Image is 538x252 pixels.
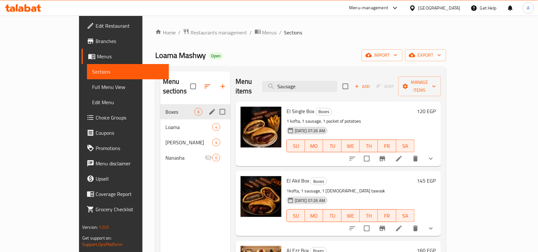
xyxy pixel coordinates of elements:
[292,198,328,204] span: [DATE] 07:26 AM
[165,139,212,146] span: [PERSON_NAME]
[408,151,423,166] button: delete
[427,155,435,162] svg: Show Choices
[96,37,164,45] span: Branches
[155,48,206,62] span: Loama Mashwy
[287,106,314,116] span: El Single Box
[316,108,332,116] div: Boxes
[284,29,302,36] span: Sections
[362,49,403,61] button: import
[423,221,439,236] button: show more
[381,211,394,220] span: FR
[352,82,373,91] span: Add item
[399,211,412,220] span: SA
[165,123,212,131] span: Loama
[287,187,415,195] p: 1kofta, 1 sausage, 1 [DEMOGRAPHIC_DATA] tawook
[209,53,223,59] span: Open
[417,107,436,116] h6: 120 EGP
[92,98,164,106] span: Edit Menu
[82,49,169,64] a: Menus
[398,76,441,96] button: Manage items
[165,108,194,116] span: Boxes
[360,152,374,165] span: Select to update
[87,79,169,95] a: Full Menu View
[396,209,415,222] button: SA
[399,141,412,151] span: SA
[308,141,321,151] span: MO
[344,211,357,220] span: WE
[308,211,321,220] span: MO
[378,209,396,222] button: FR
[375,151,390,166] button: Branch-specific-item
[326,211,339,220] span: TU
[339,80,352,93] span: Select section
[82,202,169,217] a: Grocery Checklist
[287,140,305,152] button: SU
[405,49,446,61] button: export
[241,176,281,217] img: El Akil Box
[82,240,123,248] a: Support.OpsPlatform
[362,211,375,220] span: TH
[96,129,164,137] span: Coupons
[165,154,205,162] div: Nanasha
[360,222,374,235] span: Select to update
[395,225,403,232] a: Edit menu item
[96,114,164,121] span: Choice Groups
[360,140,378,152] button: TH
[289,211,302,220] span: SU
[82,125,169,140] a: Coupons
[186,80,200,93] span: Select all sections
[423,151,439,166] button: show more
[326,141,339,151] span: TU
[311,178,327,185] span: Boxes
[418,4,461,11] div: [GEOGRAPHIC_DATA]
[403,78,436,94] span: Manage items
[82,110,169,125] a: Choice Groups
[163,77,190,96] h2: Menu sections
[349,4,389,12] div: Menu-management
[367,51,397,59] span: import
[342,140,360,152] button: WE
[381,141,394,151] span: FR
[262,29,277,36] span: Menus
[527,4,530,11] span: A
[289,141,302,151] span: SU
[345,151,360,166] button: sort-choices
[316,108,332,115] span: Boxes
[82,156,169,171] a: Menu disclaimer
[212,123,220,131] div: items
[87,64,169,79] a: Sections
[213,155,220,161] span: 0
[345,221,360,236] button: sort-choices
[287,209,305,222] button: SU
[82,140,169,156] a: Promotions
[375,221,390,236] button: Branch-specific-item
[410,51,441,59] span: export
[191,29,247,36] span: Restaurants management
[183,28,247,37] a: Restaurants management
[305,209,323,222] button: MO
[207,107,217,117] button: edit
[287,176,309,185] span: El Akil Box
[352,82,373,91] button: Add
[427,225,435,232] svg: Show Choices
[362,141,375,151] span: TH
[82,18,169,33] a: Edit Restaurant
[82,223,98,231] span: Version:
[408,221,423,236] button: delete
[213,124,220,130] span: 4
[96,160,164,167] span: Menu disclaimer
[323,140,341,152] button: TU
[160,102,230,168] nav: Menu sections
[262,81,338,92] input: search
[360,209,378,222] button: TH
[195,109,202,115] span: 6
[241,107,281,148] img: El Single Box
[212,154,220,162] div: items
[178,29,180,36] li: /
[155,28,446,37] nav: breadcrumb
[92,68,164,76] span: Sections
[280,29,282,36] li: /
[82,171,169,186] a: Upsell
[323,209,341,222] button: TU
